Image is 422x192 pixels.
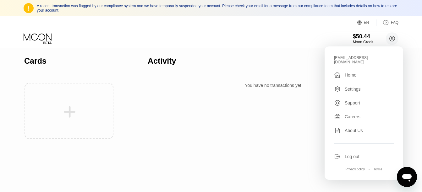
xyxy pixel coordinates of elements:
div:  [334,71,341,79]
div: Log out [345,154,359,159]
div: $50.44Moon Credit [353,33,373,44]
div: FAQ [376,19,398,26]
div: Cards [24,56,47,66]
div: $50.44 [353,33,373,40]
div: Support [334,99,394,106]
div: Settings [334,86,394,93]
div: You have no transactions yet [148,80,398,91]
div: Terms [374,168,382,171]
div: Support [345,100,360,105]
div: Home [345,72,356,77]
div: Log out [334,153,394,160]
div: About Us [345,128,363,133]
div: EN [357,19,376,26]
div: Activity [148,56,176,66]
div: EN [364,20,369,25]
div: Privacy policy [346,168,365,171]
div: Moon Credit [353,40,373,44]
div: Careers [334,113,394,120]
div: FAQ [391,20,398,25]
iframe: Button to launch messaging window [397,167,417,187]
div: Careers [345,114,360,119]
div: About Us [334,127,394,134]
div: [EMAIL_ADDRESS][DOMAIN_NAME] [334,56,394,64]
div: A recent transaction was flagged by our compliance system and we have temporarily suspended your ... [37,4,398,13]
div: Home [334,71,394,79]
div: Settings [345,87,361,92]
